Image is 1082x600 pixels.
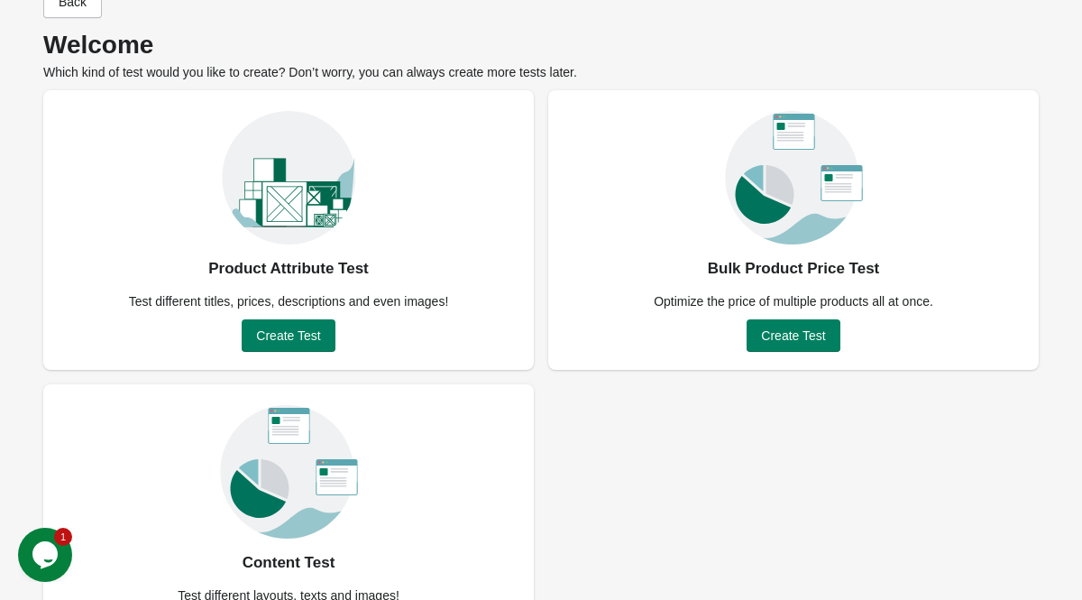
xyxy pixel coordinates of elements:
div: Content Test [243,549,335,577]
div: Which kind of test would you like to create? Don’t worry, you can always create more tests later. [43,36,1039,81]
button: Create Test [242,319,335,352]
div: Optimize the price of multiple products all at once. [643,292,944,310]
span: Create Test [761,328,825,343]
div: Bulk Product Price Test [708,254,880,283]
div: Test different titles, prices, descriptions and even images! [118,292,460,310]
button: Create Test [747,319,839,352]
span: Create Test [256,328,320,343]
div: Product Attribute Test [208,254,369,283]
iframe: chat widget [18,528,76,582]
p: Welcome [43,36,1039,54]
